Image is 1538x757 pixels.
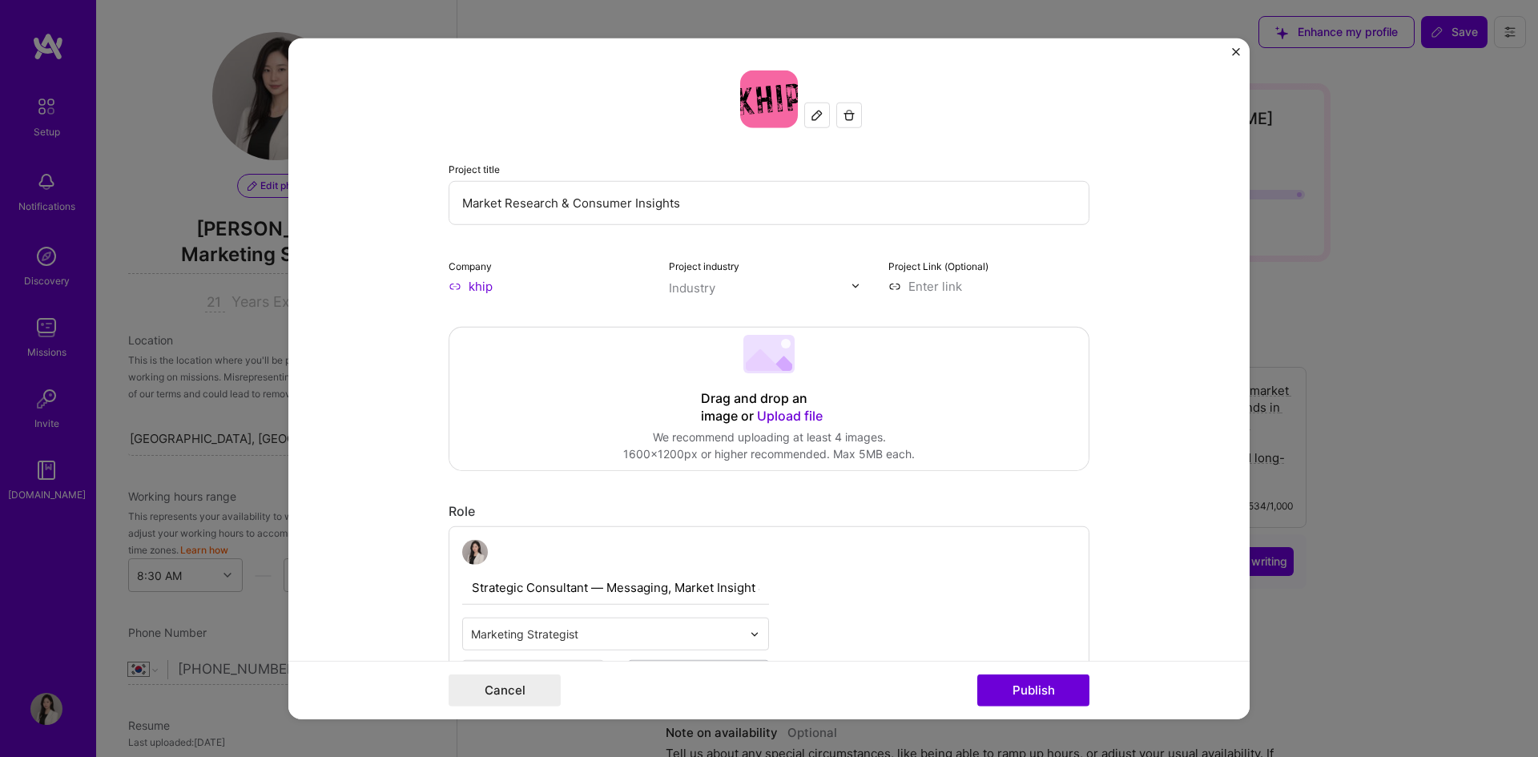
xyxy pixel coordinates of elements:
button: Cancel [449,674,561,707]
input: Enter link [888,277,1089,294]
div: Drag and drop an image or [701,389,837,425]
input: Enter name or website [449,277,650,294]
label: Project Link (Optional) [888,260,988,272]
button: Close [1232,47,1240,64]
div: Industry [669,279,715,296]
button: Publish [977,674,1089,707]
label: Project industry [669,260,739,272]
label: Company [449,260,492,272]
input: Date [462,660,604,691]
div: We recommend uploading at least 4 images. [623,429,915,445]
span: Upload file [757,407,823,423]
img: Edit [811,108,823,121]
input: Role Name [462,571,769,605]
div: Drag and drop an image or Upload fileWe recommend uploading at least 4 images.1600x1200px or high... [449,326,1089,470]
div: Role [449,502,1089,519]
input: Present [628,660,770,691]
div: Edit [805,103,829,127]
label: Project title [449,163,500,175]
img: drop icon [750,630,759,639]
input: Enter the name of the project [449,180,1089,224]
img: Remove [843,108,856,121]
img: drop icon [851,281,860,291]
div: 1600x1200px or higher recommended. Max 5MB each. [623,445,915,462]
img: Company logo [740,70,798,127]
